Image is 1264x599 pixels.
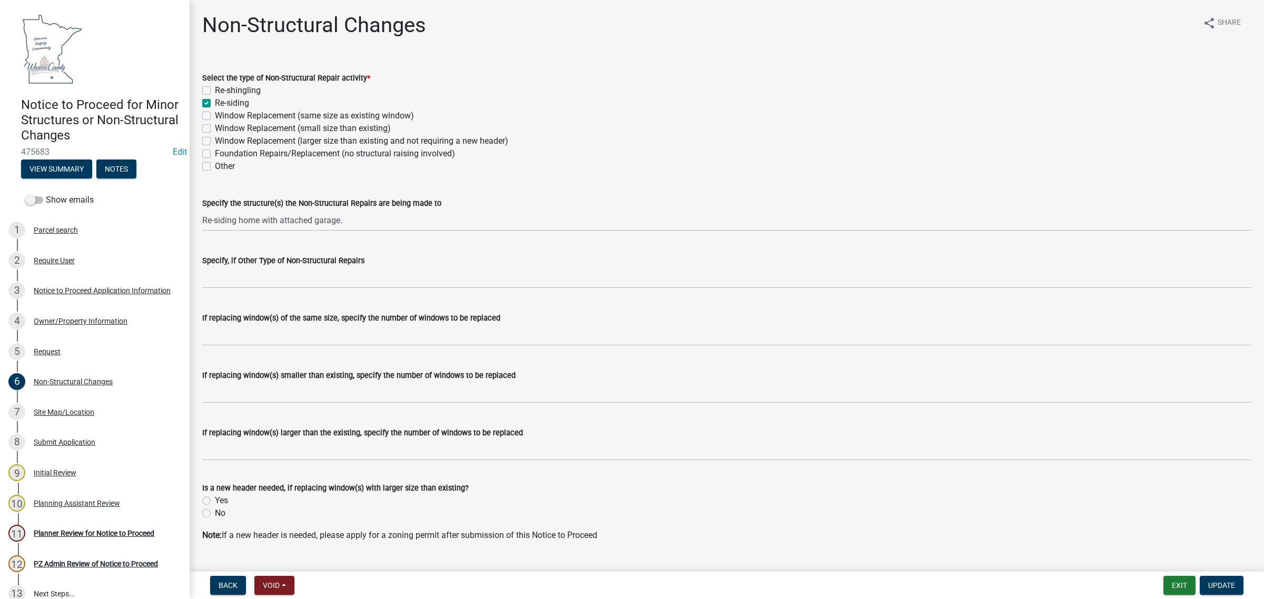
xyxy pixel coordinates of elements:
div: 8 [8,434,25,451]
button: Void [254,576,294,595]
button: Back [210,576,246,595]
wm-modal-confirm: Summary [21,166,92,174]
div: Initial Review [34,469,76,476]
label: Foundation Repairs/Replacement (no structural raising involved) [215,147,455,160]
div: Notice to Proceed Application Information [34,287,171,294]
h4: Notice to Proceed for Minor Structures or Non-Structural Changes [21,97,181,143]
label: If replacing window(s) smaller than existing, specify the number of windows to be replaced [202,372,516,380]
wm-modal-confirm: Edit Application Number [173,147,187,157]
div: Planner Review for Notice to Proceed [34,530,154,537]
label: Select the type of Non-Structural Repair activity [202,75,370,82]
strong: Note: [202,530,222,540]
div: 10 [8,495,25,512]
span: 475683 [21,147,169,157]
div: 12 [8,555,25,572]
span: Update [1208,581,1235,590]
div: Require User [34,257,75,264]
div: 3 [8,282,25,299]
span: Share [1218,17,1241,29]
label: Specify the structure(s) the Non-Structural Repairs are being made to [202,200,441,207]
label: Window Replacement (small size than existing) [215,122,391,135]
wm-modal-confirm: Notes [96,166,136,174]
div: 1 [8,222,25,238]
label: If replacing window(s) of the same size, specify the number of windows to be replaced [202,315,500,322]
label: Show emails [25,194,94,206]
label: Window Replacement (larger size than existing and not requiring a new header) [215,135,508,147]
label: Re-siding [215,97,249,109]
div: 2 [8,252,25,269]
label: Specify, if Other Type of Non-Structural Repairs [202,257,364,265]
button: Update [1200,576,1243,595]
div: 6 [8,373,25,390]
h1: Non-Structural Changes [202,13,426,38]
div: Submit Application [34,438,95,446]
div: Site Map/Location [34,408,94,416]
div: PZ Admin Review of Notice to Proceed [34,560,158,567]
label: If replacing window(s) larger than the existing, specify the number of windows to be replaced [202,430,523,437]
button: Exit [1163,576,1196,595]
button: shareShare [1194,13,1249,33]
div: 9 [8,464,25,481]
button: Notes [96,159,136,178]
span: Back [219,581,238,590]
i: share [1203,17,1216,29]
label: Is a new header needed, if replacing window(s) with larger size than existing? [202,485,469,492]
div: Parcel search [34,226,78,234]
img: Waseca County, Minnesota [21,11,83,86]
div: Owner/Property Information [34,317,127,325]
label: Yes [215,494,228,507]
label: Re-shingling [215,84,261,97]
label: Other [215,160,235,173]
p: If a new header is needed, please apply for a zoning permit after submission of this Notice to Pr... [202,529,1251,542]
div: Planning Assistant Review [34,500,120,507]
label: Window Replacement (same size as existing window) [215,109,414,122]
label: No [215,507,225,520]
button: View Summary [21,159,92,178]
div: 5 [8,343,25,360]
a: Edit [173,147,187,157]
div: 4 [8,313,25,330]
span: Void [263,581,280,590]
div: Non-Structural Changes [34,378,113,385]
div: 7 [8,404,25,421]
div: Request [34,348,61,355]
div: 11 [8,525,25,542]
